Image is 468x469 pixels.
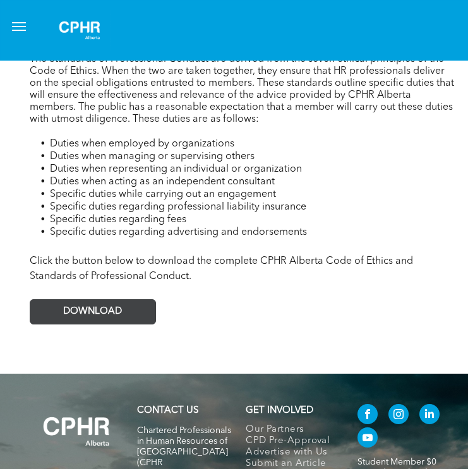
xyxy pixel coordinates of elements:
span: Specific duties regarding advertising and endorsements [50,227,307,237]
a: linkedin [419,404,440,427]
span: Duties when acting as an independent consultant [50,177,275,187]
a: Advertise with Us [246,447,339,458]
span: Click the button below to download the complete CPHR Alberta Code of Ethics and Standards of Prof... [30,256,413,282]
span: Specific duties regarding fees [50,215,186,225]
a: DOWNLOAD [30,299,156,324]
span: DOWNLOAD [63,306,122,318]
a: facebook [357,404,378,427]
span: Duties when managing or supervising others [50,151,255,162]
button: menu [6,14,32,39]
img: A white background with a few lines on it [48,10,111,50]
a: instagram [388,404,409,427]
a: Student Member $0 [357,458,436,466]
span: Duties when representing an individual or organization [50,164,302,174]
img: A white background with a few lines on it [25,399,128,464]
a: CONTACT US [137,406,198,415]
a: CPD Pre-Approval [246,436,339,447]
span: Duties when employed by organizations [50,139,234,149]
a: Our Partners [246,424,339,436]
span: Specific duties while carrying out an engagement [50,189,276,199]
a: youtube [357,427,378,451]
span: GET INVOLVED [246,406,313,415]
span: Specific duties regarding professional liability insurance [50,202,306,212]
